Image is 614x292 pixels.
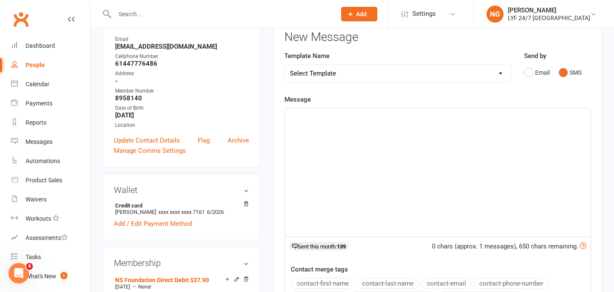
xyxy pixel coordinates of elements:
div: Location [115,121,249,129]
a: Update Contact Details [114,135,180,146]
span: 4 [26,263,33,270]
span: xxxx xxxx xxxx 7161 [158,209,205,215]
label: Send by [524,51,546,61]
span: Never [138,284,151,290]
span: [DATE] [115,284,130,290]
iframe: Intercom live chat [9,263,29,283]
span: 6/2026 [207,209,224,215]
a: Product Sales [11,171,90,190]
a: Payments [11,94,90,113]
button: contact-email [421,278,472,289]
a: What's New1 [11,267,90,286]
h3: Membership [114,258,249,268]
a: Workouts [11,209,90,228]
div: Tasks [26,254,41,260]
div: Address [115,70,249,78]
div: Dashboard [26,42,55,49]
strong: [DATE] [115,111,249,119]
div: [PERSON_NAME] [508,6,590,14]
span: Add [356,11,367,18]
button: SMS [559,64,582,81]
div: — [113,283,249,290]
a: NS Foundation Direct Debit $37.90 [115,277,209,283]
button: Add [341,7,377,21]
input: Search... [112,8,330,20]
div: 0 chars (approx. 1 messages), 650 chars remaining. [432,241,586,251]
a: Tasks [11,248,90,267]
a: Reports [11,113,90,132]
a: Automations [11,152,90,171]
a: People [11,55,90,75]
strong: [EMAIL_ADDRESS][DOMAIN_NAME] [115,43,249,50]
div: What's New [26,273,56,280]
div: Reports [26,119,46,126]
div: NG [487,6,504,23]
div: Payments [26,100,52,107]
div: Automations [26,158,60,164]
a: Messages [11,132,90,152]
button: Email [524,64,550,81]
li: [PERSON_NAME] [114,201,249,216]
div: Assessments [26,234,68,241]
button: contact-phone-number [474,278,549,289]
strong: 139 [337,243,346,250]
a: Assessments [11,228,90,248]
div: Calendar [26,81,49,88]
label: Contact merge tags [291,264,348,274]
h3: Wallet [114,185,249,195]
a: Waivers [11,190,90,209]
div: Workouts [26,215,51,222]
div: Waivers [26,196,46,203]
label: Template Name [284,51,330,61]
button: contact-last-name [356,278,419,289]
div: LYF 24/7 [GEOGRAPHIC_DATA] [508,14,590,22]
div: Email [115,35,249,44]
div: Date of Birth [115,104,249,112]
label: Message [284,94,311,105]
div: Product Sales [26,177,62,184]
div: Sent this month: [289,242,349,251]
a: Add / Edit Payment Method [114,219,192,229]
a: Flag [198,135,210,146]
a: Clubworx [10,9,32,30]
div: Messages [26,138,52,145]
h3: Contact information [114,16,249,29]
a: Calendar [11,75,90,94]
strong: 61447776486 [115,60,249,67]
a: Archive [228,135,249,146]
a: Manage Comms Settings [114,146,186,156]
strong: Credit card [115,202,245,209]
div: Member Number [115,87,249,95]
strong: - [115,77,249,85]
a: Dashboard [11,36,90,55]
h3: New Message [284,31,591,44]
div: People [26,61,45,68]
span: 1 [61,272,67,279]
div: Cellphone Number [115,53,249,61]
strong: 8958140 [115,94,249,102]
span: Settings [412,4,436,23]
button: contact-first-name [291,278,354,289]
